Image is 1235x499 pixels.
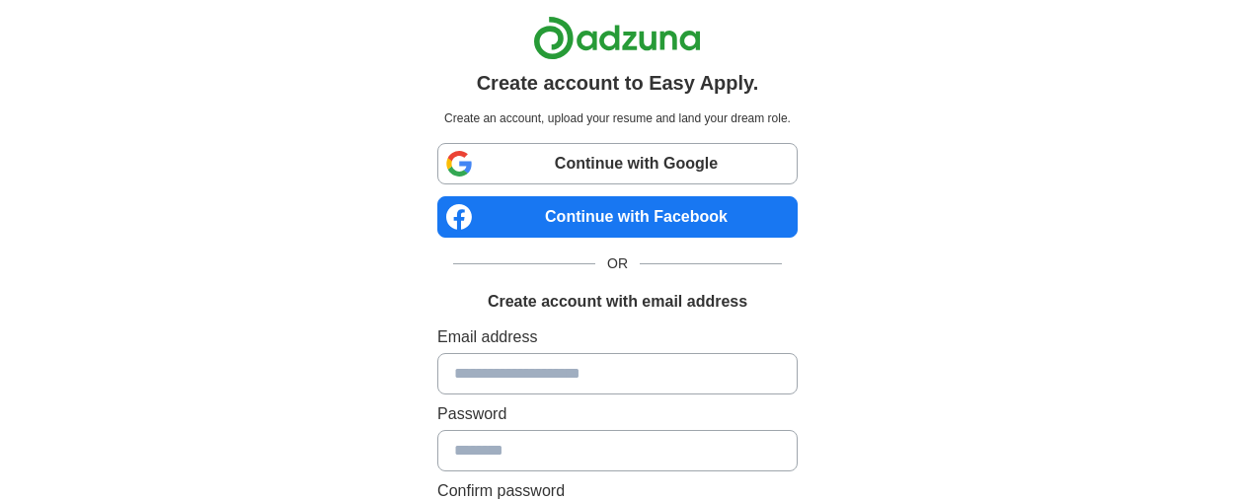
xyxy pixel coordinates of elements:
label: Email address [437,325,798,349]
h1: Create account to Easy Apply. [477,68,759,98]
label: Password [437,402,798,426]
a: Continue with Google [437,143,798,184]
a: Continue with Facebook [437,196,798,238]
h1: Create account with email address [488,290,747,314]
img: Adzuna logo [533,16,701,60]
span: OR [595,253,640,274]
p: Create an account, upload your resume and land your dream role. [441,109,794,127]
